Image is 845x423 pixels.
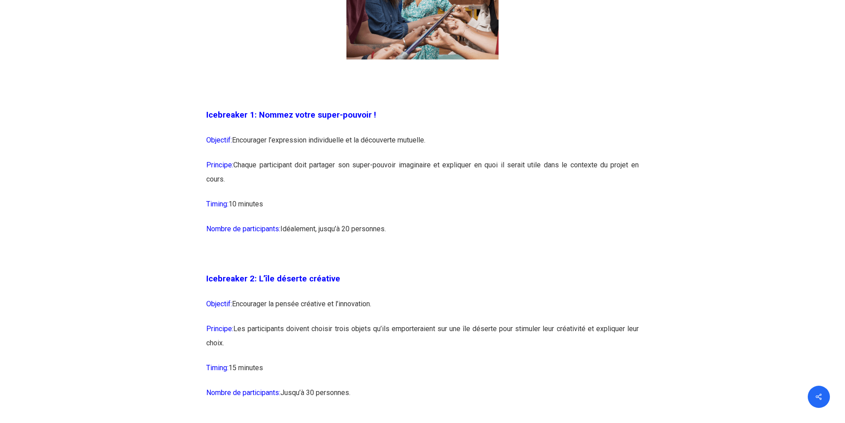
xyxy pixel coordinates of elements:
[206,200,228,208] span: Timing:
[206,300,232,308] span: Objectif:
[206,158,639,197] p: Chaque participant doit partager son super-pouvoir imaginaire et expliquer en quoi il serait util...
[206,364,228,372] span: Timing:
[206,133,639,158] p: Encourager l’expression individuelle et la découverte mutuelle.
[206,136,232,144] span: Objectif:
[206,324,233,333] span: Principe:
[206,110,376,120] span: Icebreaker 1: Nommez votre super-pouvoir !
[206,386,639,411] p: Jusqu’à 30 personnes.
[206,274,340,284] span: Icebreaker 2: L’île déserte créative
[206,297,639,322] p: Encourager la pensée créative et l’innovation.
[206,222,639,247] p: Idéalement, jusqu’à 20 personnes.
[206,361,639,386] p: 15 minutes
[206,161,233,169] span: Principe:
[206,197,639,222] p: 10 minutes
[206,388,280,397] span: Nombre de participants:
[206,225,280,233] span: Nombre de participants:
[206,322,639,361] p: Les participants doivent choisir trois objets qu’ils emporteraient sur une île déserte pour stimu...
